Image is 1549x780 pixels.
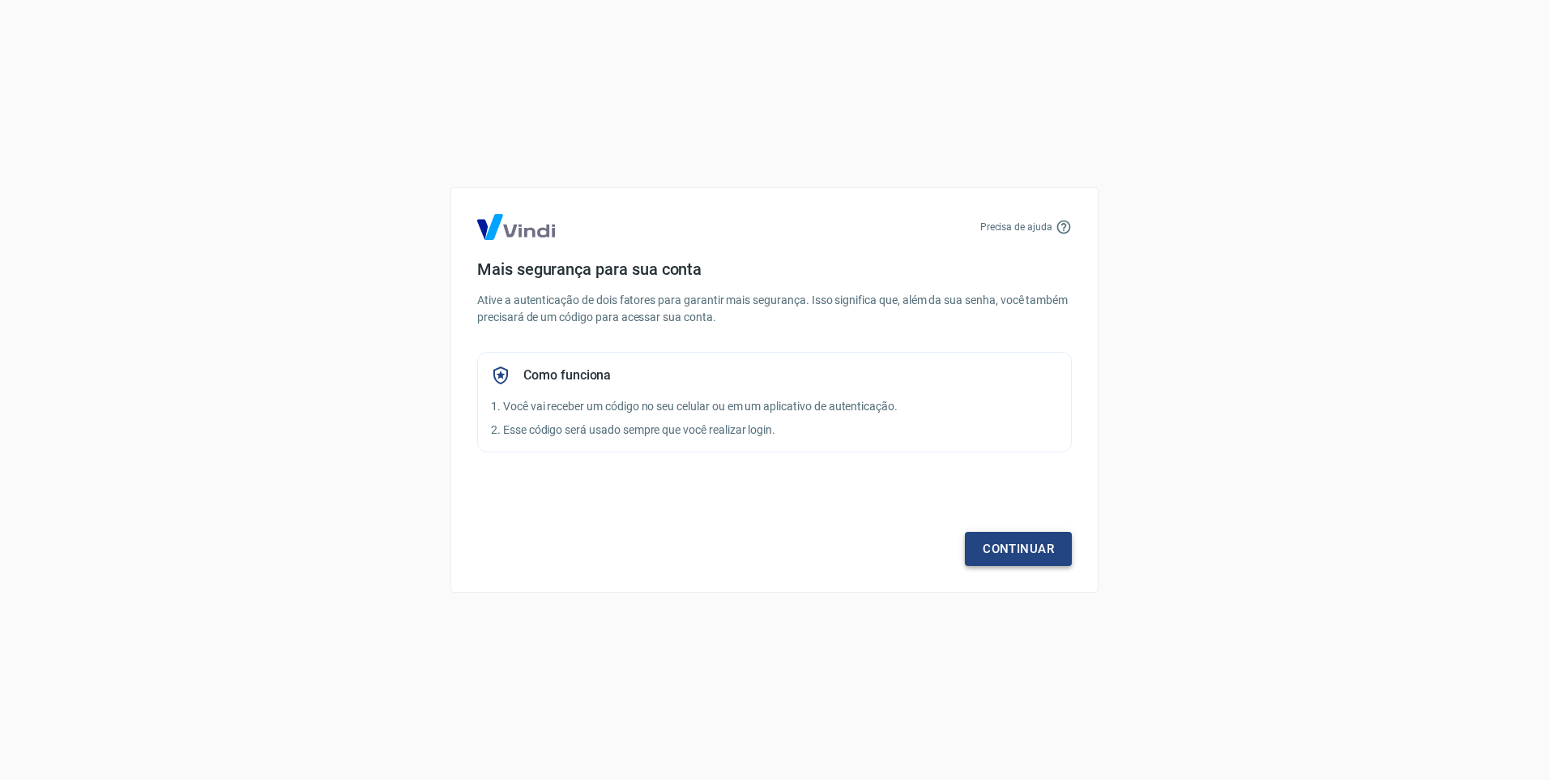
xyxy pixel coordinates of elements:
img: Logo Vind [477,214,555,240]
h4: Mais segurança para sua conta [477,259,1072,279]
p: Precisa de ajuda [980,220,1052,234]
p: Ative a autenticação de dois fatores para garantir mais segurança. Isso significa que, além da su... [477,292,1072,326]
h5: Como funciona [523,367,611,384]
a: Continuar [965,532,1072,566]
p: 1. Você vai receber um código no seu celular ou em um aplicativo de autenticação. [491,398,1058,415]
p: 2. Esse código será usado sempre que você realizar login. [491,422,1058,439]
